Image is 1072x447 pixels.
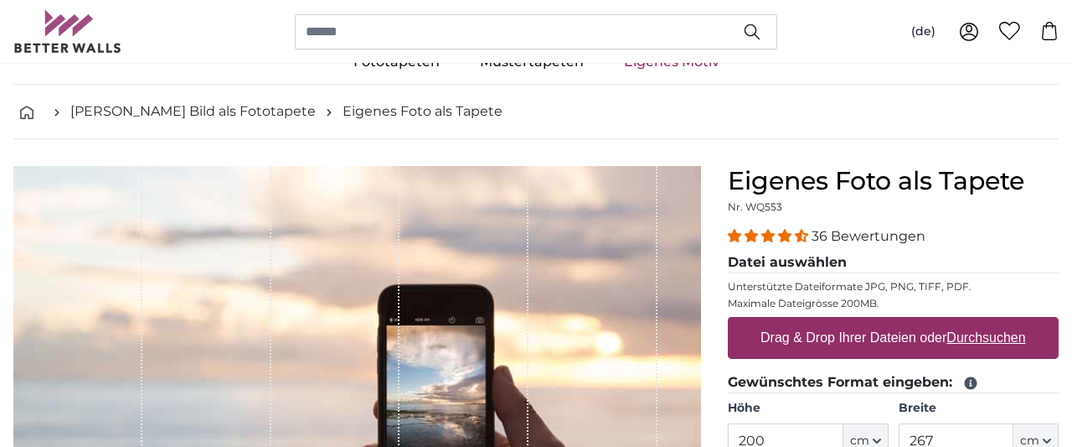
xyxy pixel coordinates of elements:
[728,400,888,417] label: Höhe
[898,17,949,47] button: (de)
[728,297,1059,310] p: Maximale Dateigrösse 200MB.
[728,228,812,244] span: 4.31 stars
[812,228,925,244] span: 36 Bewertungen
[899,400,1059,417] label: Breite
[70,101,316,122] a: [PERSON_NAME] Bild als Fototapete
[947,330,1026,345] u: Durchsuchen
[343,101,502,122] a: Eigenes Foto als Tapete
[728,200,782,213] span: Nr. WQ553
[13,85,1059,139] nav: breadcrumbs
[728,252,1059,273] legend: Datei auswählen
[728,280,1059,294] p: Unterstützte Dateiformate JPG, PNG, TIFF, PDF.
[728,166,1059,196] h1: Eigenes Foto als Tapete
[754,321,1033,355] label: Drag & Drop Ihrer Dateien oder
[728,372,1059,393] legend: Gewünschtes Format eingeben:
[13,10,122,53] img: Betterwalls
